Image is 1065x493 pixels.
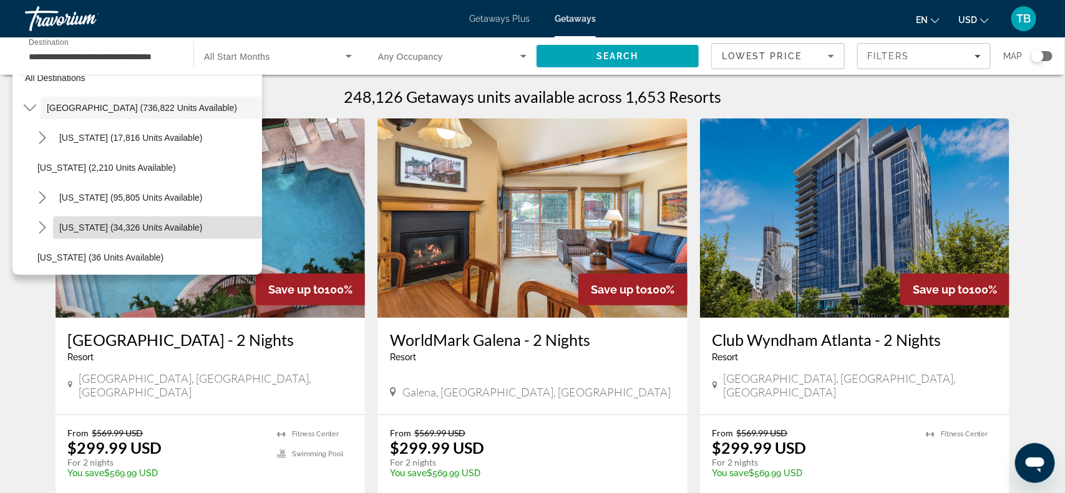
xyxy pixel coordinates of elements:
[414,428,465,438] span: $569.99 USD
[68,468,105,478] span: You save
[700,118,1010,318] img: Club Wyndham Atlanta - 2 Nights
[59,133,203,143] span: [US_STATE] (17,816 units available)
[737,428,788,438] span: $569.99 USD
[53,127,262,149] button: Select destination: Arizona (17,816 units available)
[256,274,365,305] div: 100%
[53,186,262,209] button: Select destination: California (95,805 units available)
[941,430,988,438] span: Fitness Center
[29,38,69,46] span: Destination
[53,216,262,239] button: Select destination: Colorado (34,326 units available)
[578,274,688,305] div: 100%
[25,2,150,35] a: Travorium
[1008,6,1040,32] button: User Menu
[900,274,1009,305] div: 100%
[268,283,324,296] span: Save up to
[555,14,596,24] a: Getaways
[916,11,940,29] button: Change language
[916,15,928,25] span: en
[59,223,203,232] span: [US_STATE] (34,326 units available)
[204,52,270,62] span: All Start Months
[722,51,802,61] span: Lowest Price
[59,193,203,203] span: [US_STATE] (95,805 units available)
[31,187,53,209] button: Toggle California (95,805 units available) submenu
[68,352,94,362] span: Resort
[25,73,85,83] span: All destinations
[79,371,353,399] span: [GEOGRAPHIC_DATA], [GEOGRAPHIC_DATA], [GEOGRAPHIC_DATA]
[68,457,265,468] p: For 2 nights
[390,428,411,438] span: From
[857,43,991,69] button: Filters
[19,67,262,89] button: Select destination: All destinations
[596,51,639,61] span: Search
[31,217,53,239] button: Toggle Colorado (34,326 units available) submenu
[12,69,262,275] div: Destination options
[722,49,834,64] mat-select: Sort by
[344,87,721,106] h1: 248,126 Getaways units available across 1,653 Resorts
[92,428,143,438] span: $569.99 USD
[68,468,265,478] p: $569.99 USD
[712,468,914,478] p: $569.99 USD
[712,330,998,349] a: Club Wyndham Atlanta - 2 Nights
[712,457,914,468] p: For 2 nights
[537,45,699,67] button: Search
[867,51,910,61] span: Filters
[292,450,343,458] span: Swimming Pool
[37,252,163,262] span: [US_STATE] (36 units available)
[712,352,739,362] span: Resort
[292,430,339,438] span: Fitness Center
[19,97,41,119] button: Toggle United States (736,822 units available) submenu
[31,156,262,179] button: Select destination: Arkansas (2,210 units available)
[958,15,977,25] span: USD
[712,438,807,457] p: $299.99 USD
[913,283,969,296] span: Save up to
[378,52,443,62] span: Any Occupancy
[390,468,427,478] span: You save
[31,246,262,269] button: Select destination: Connecticut (36 units available)
[591,283,647,296] span: Save up to
[390,352,416,362] span: Resort
[712,428,734,438] span: From
[724,371,998,399] span: [GEOGRAPHIC_DATA], [GEOGRAPHIC_DATA], [GEOGRAPHIC_DATA]
[712,468,749,478] span: You save
[68,438,162,457] p: $299.99 USD
[390,468,663,478] p: $569.99 USD
[68,428,89,438] span: From
[377,118,688,318] img: WorldMark Galena - 2 Nights
[390,457,663,468] p: For 2 nights
[37,163,176,173] span: [US_STATE] (2,210 units available)
[41,97,262,119] button: Select destination: United States (736,822 units available)
[47,103,237,113] span: [GEOGRAPHIC_DATA] (736,822 units available)
[1015,443,1055,483] iframe: Button to launch messaging window
[1017,12,1031,25] span: TB
[390,330,675,349] a: WorldMark Galena - 2 Nights
[29,49,177,64] input: Select destination
[68,330,353,349] a: [GEOGRAPHIC_DATA] - 2 Nights
[469,14,530,24] a: Getaways Plus
[1003,47,1022,65] span: Map
[958,11,989,29] button: Change currency
[390,438,484,457] p: $299.99 USD
[31,127,53,149] button: Toggle Arizona (17,816 units available) submenu
[402,385,671,399] span: Galena, [GEOGRAPHIC_DATA], [GEOGRAPHIC_DATA]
